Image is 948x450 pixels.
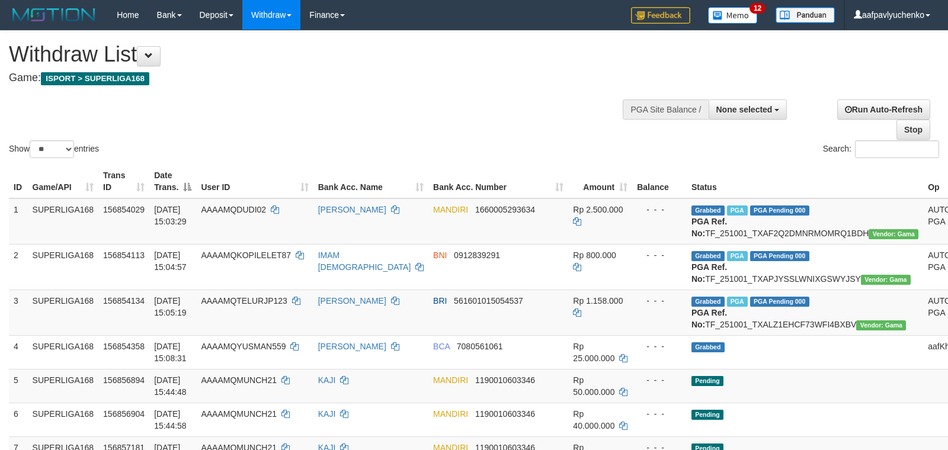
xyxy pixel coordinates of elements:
[861,275,911,285] span: Vendor URL: https://trx31.1velocity.biz
[856,320,906,330] span: Vendor URL: https://trx31.1velocity.biz
[433,342,450,351] span: BCA
[454,296,523,306] span: Copy 561601015054537 to clipboard
[318,205,386,214] a: [PERSON_NAME]
[433,250,447,260] span: BNI
[691,342,725,352] span: Grabbed
[573,296,623,306] span: Rp 1.158.000
[201,205,266,214] span: AAAAMQDUDI02
[750,297,809,307] span: PGA Pending
[28,198,99,245] td: SUPERLIGA168
[687,244,923,290] td: TF_251001_TXAPJYSSLWNIXGSWYJSY
[855,140,939,158] input: Search:
[727,251,748,261] span: Marked by aafchhiseyha
[201,409,277,419] span: AAAAMQMUNCH21
[318,375,336,385] a: KAJI
[428,165,568,198] th: Bank Acc. Number: activate to sort column ascending
[691,217,727,238] b: PGA Ref. No:
[9,72,620,84] h4: Game:
[433,375,468,385] span: MANDIRI
[28,165,99,198] th: Game/API: activate to sort column ascending
[691,262,727,284] b: PGA Ref. No:
[687,165,923,198] th: Status
[727,297,748,307] span: Marked by aafsengchandara
[750,3,766,14] span: 12
[28,335,99,369] td: SUPERLIGA168
[457,342,503,351] span: Copy 7080561061 to clipboard
[637,408,682,420] div: - - -
[631,7,690,24] img: Feedback.jpg
[573,375,614,397] span: Rp 50.000.000
[687,198,923,245] td: TF_251001_TXAF2Q2DMNRMOMRQ1BDH
[637,204,682,216] div: - - -
[637,249,682,261] div: - - -
[637,340,682,352] div: - - -
[318,342,386,351] a: [PERSON_NAME]
[9,369,28,403] td: 5
[454,250,500,260] span: Copy 0912839291 to clipboard
[9,6,99,24] img: MOTION_logo.png
[201,250,291,260] span: AAAAMQKOPILELET87
[28,244,99,290] td: SUPERLIGA168
[475,375,535,385] span: Copy 1190010603346 to clipboard
[837,99,930,120] a: Run Auto-Refresh
[708,7,758,24] img: Button%20Memo.svg
[776,7,835,23] img: panduan.png
[716,105,773,114] span: None selected
[103,375,145,385] span: 156856894
[201,342,286,351] span: AAAAMQYUSMAN559
[103,409,145,419] span: 156856904
[196,165,313,198] th: User ID: activate to sort column ascending
[9,290,28,335] td: 3
[98,165,149,198] th: Trans ID: activate to sort column ascending
[9,335,28,369] td: 4
[637,374,682,386] div: - - -
[201,296,287,306] span: AAAAMQTELURJP123
[154,409,187,430] span: [DATE] 15:44:58
[573,205,623,214] span: Rp 2.500.000
[709,99,787,120] button: None selected
[750,251,809,261] span: PGA Pending
[103,342,145,351] span: 156854358
[28,369,99,403] td: SUPERLIGA168
[318,296,386,306] a: [PERSON_NAME]
[896,120,930,140] a: Stop
[573,250,616,260] span: Rp 800.000
[9,198,28,245] td: 1
[823,140,939,158] label: Search:
[691,376,723,386] span: Pending
[869,229,918,239] span: Vendor URL: https://trx31.1velocity.biz
[9,403,28,436] td: 6
[9,140,99,158] label: Show entries
[433,296,447,306] span: BRI
[727,205,748,216] span: Marked by aafsoycanthlai
[149,165,196,198] th: Date Trans.: activate to sort column descending
[573,342,614,363] span: Rp 25.000.000
[568,165,632,198] th: Amount: activate to sort column ascending
[154,342,187,363] span: [DATE] 15:08:31
[318,409,336,419] a: KAJI
[573,409,614,430] span: Rp 40.000.000
[433,205,468,214] span: MANDIRI
[103,250,145,260] span: 156854113
[154,375,187,397] span: [DATE] 15:44:48
[30,140,74,158] select: Showentries
[687,290,923,335] td: TF_251001_TXALZ1EHCF73WFI4BXBV
[154,250,187,272] span: [DATE] 15:04:57
[691,251,725,261] span: Grabbed
[9,244,28,290] td: 2
[691,205,725,216] span: Grabbed
[475,205,535,214] span: Copy 1660005293634 to clipboard
[623,99,708,120] div: PGA Site Balance /
[9,165,28,198] th: ID
[154,296,187,317] span: [DATE] 15:05:19
[475,409,535,419] span: Copy 1190010603346 to clipboard
[154,205,187,226] span: [DATE] 15:03:29
[750,205,809,216] span: PGA Pending
[28,403,99,436] td: SUPERLIGA168
[28,290,99,335] td: SUPERLIGA168
[632,165,687,198] th: Balance
[201,375,277,385] span: AAAAMQMUNCH21
[318,250,411,272] a: IMAM [DEMOGRAPHIC_DATA]
[637,295,682,307] div: - - -
[313,165,428,198] th: Bank Acc. Name: activate to sort column ascending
